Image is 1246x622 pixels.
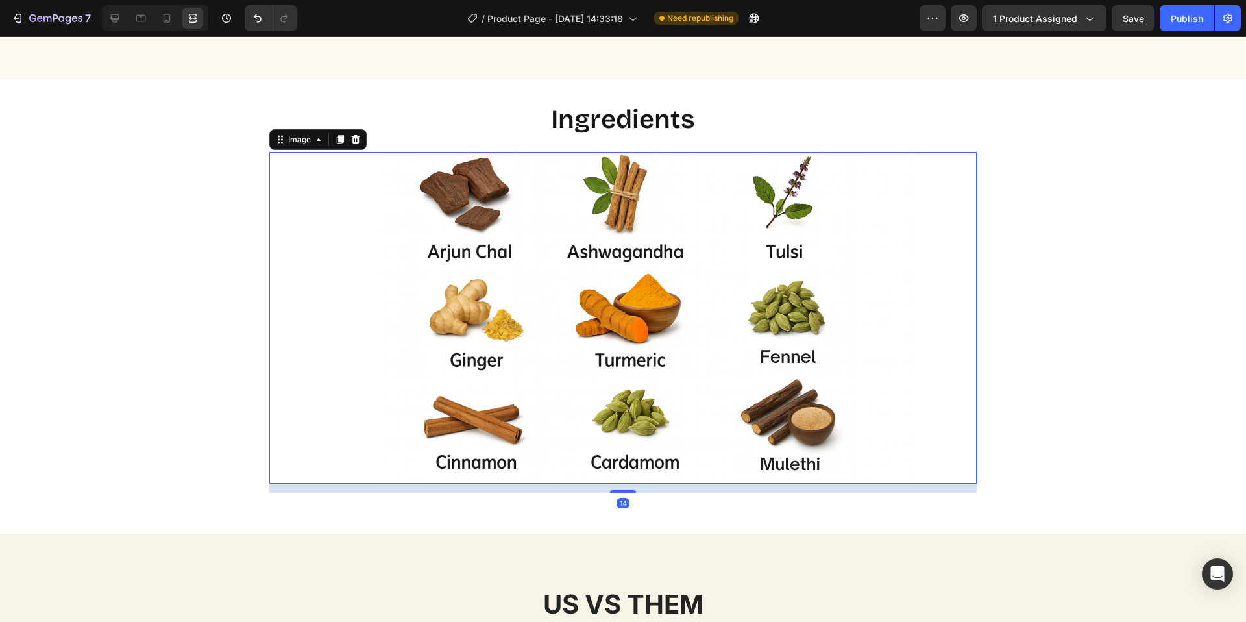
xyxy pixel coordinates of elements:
[286,97,313,109] div: Image
[1112,5,1154,31] button: Save
[617,462,629,472] div: 14
[5,5,97,31] button: 7
[482,12,485,25] span: /
[667,12,733,24] span: Need republishing
[1171,12,1203,25] div: Publish
[1202,558,1233,590] div: Open Intercom Messenger
[487,12,623,25] span: Product Page - [DATE] 14:33:18
[551,68,695,99] span: ingredients
[1123,13,1144,24] span: Save
[982,5,1106,31] button: 1 product assigned
[993,12,1077,25] span: 1 product assigned
[269,116,977,447] img: gempages_539560272998695840-f5ac549b-8b72-49ff-9f47-ef47b7385e59.png
[1160,5,1214,31] button: Publish
[85,10,91,26] p: 7
[373,550,873,586] h2: US VS THEM
[245,5,297,31] div: Undo/Redo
